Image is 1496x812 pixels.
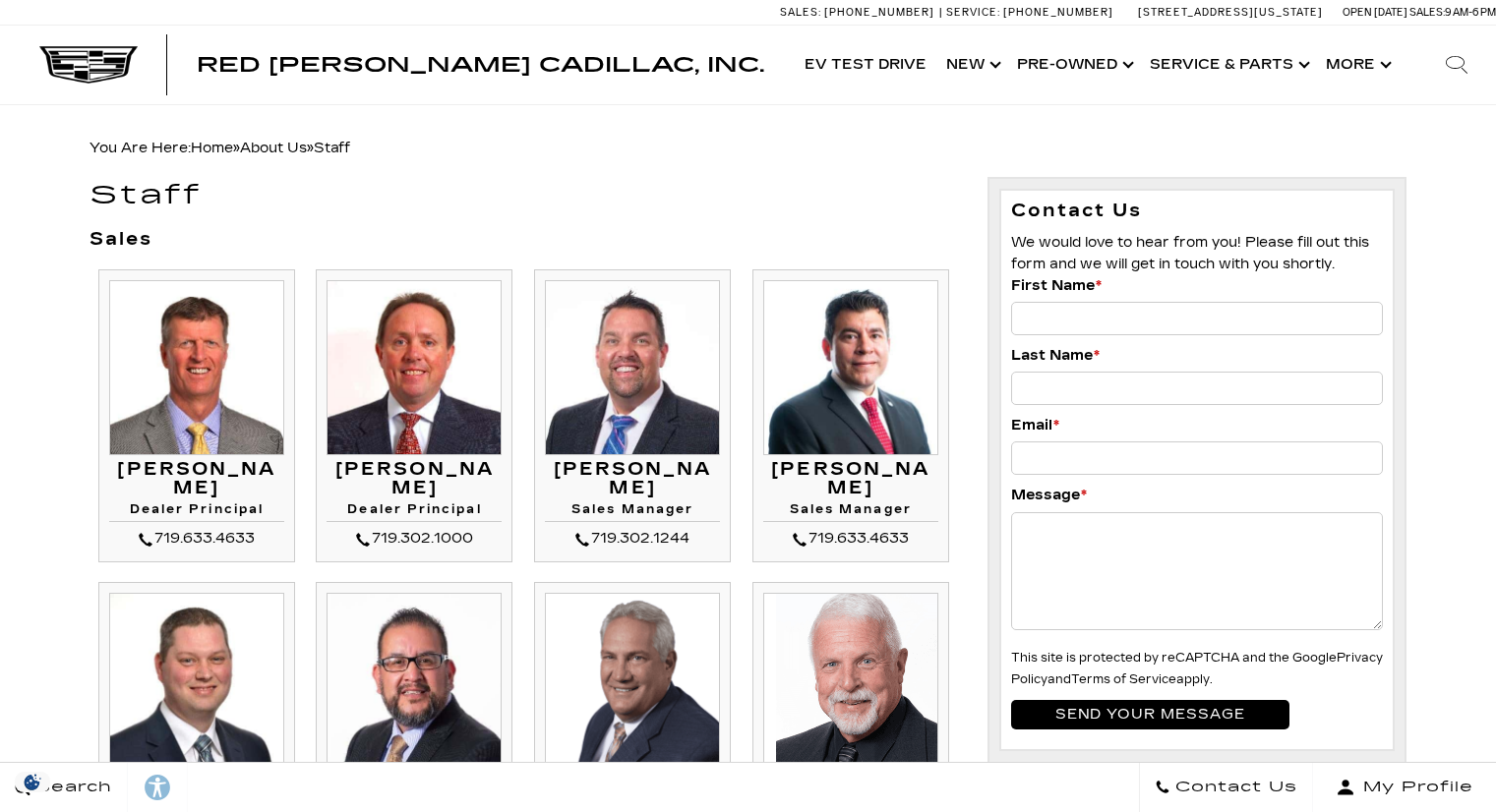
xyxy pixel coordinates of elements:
[1011,201,1383,222] h3: Contact Us
[10,772,55,792] img: Opt-Out Icon
[1011,651,1383,686] small: This site is protected by reCAPTCHA and the Google and apply.
[1313,763,1496,812] button: Open user profile menu
[936,26,1007,104] a: New
[1343,6,1407,19] span: Open [DATE]
[939,7,1118,18] a: Service: [PHONE_NUMBER]
[824,6,934,19] span: [PHONE_NUMBER]
[1011,345,1100,367] label: Last Name
[327,593,502,768] img: Gil Archuleta
[327,527,502,551] div: 719.302.1000
[240,140,350,156] span: »
[109,527,284,551] div: 719.633.4633
[1007,26,1140,104] a: Pre-Owned
[1355,774,1473,801] span: My Profile
[545,527,720,551] div: 719.302.1244
[1139,763,1313,812] a: Contact Us
[39,46,138,84] img: Cadillac Dark Logo with Cadillac White Text
[197,53,764,77] span: Red [PERSON_NAME] Cadillac, Inc.
[327,280,502,455] img: Thom Buckley
[191,140,350,156] span: »
[763,460,938,499] h3: [PERSON_NAME]
[10,772,55,792] section: Click to Open Cookie Consent Modal
[1316,26,1398,104] button: More
[795,26,936,104] a: EV Test Drive
[1011,234,1369,272] span: We would love to hear from you! Please fill out this form and we will get in touch with you shortly.
[109,593,284,768] img: Ryan Gainer
[90,135,1406,162] div: Breadcrumbs
[90,230,958,250] h3: Sales
[1003,6,1113,19] span: [PHONE_NUMBER]
[109,460,284,499] h3: [PERSON_NAME]
[946,6,1000,19] span: Service:
[1445,6,1496,19] span: 9 AM-6 PM
[1409,6,1445,19] span: Sales:
[1011,415,1059,436] label: Email
[90,140,350,156] span: You Are Here:
[1138,6,1323,19] a: [STREET_ADDRESS][US_STATE]
[1011,275,1102,297] label: First Name
[545,460,720,499] h3: [PERSON_NAME]
[1071,672,1176,686] a: Terms of Service
[1011,651,1383,686] a: Privacy Policy
[545,280,720,455] img: Leif Clinard
[763,593,938,768] img: Jim Williams
[240,140,307,156] a: About Us
[197,55,764,75] a: Red [PERSON_NAME] Cadillac, Inc.
[763,527,938,551] div: 719.633.4633
[109,280,284,455] img: Mike Jorgensen
[1170,774,1297,801] span: Contact Us
[780,6,821,19] span: Sales:
[763,280,938,455] img: Matt Canales
[1011,485,1087,506] label: Message
[314,140,350,156] span: Staff
[327,503,502,522] h4: Dealer Principal
[191,140,233,156] a: Home
[545,503,720,522] h4: Sales Manager
[30,774,112,801] span: Search
[327,460,502,499] h3: [PERSON_NAME]
[1140,26,1316,104] a: Service & Parts
[545,593,720,768] img: Bruce Bettke
[109,503,284,522] h4: Dealer Principal
[763,503,938,522] h4: Sales Manager
[780,7,939,18] a: Sales: [PHONE_NUMBER]
[1011,700,1289,729] input: Send your message
[90,182,958,210] h1: Staff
